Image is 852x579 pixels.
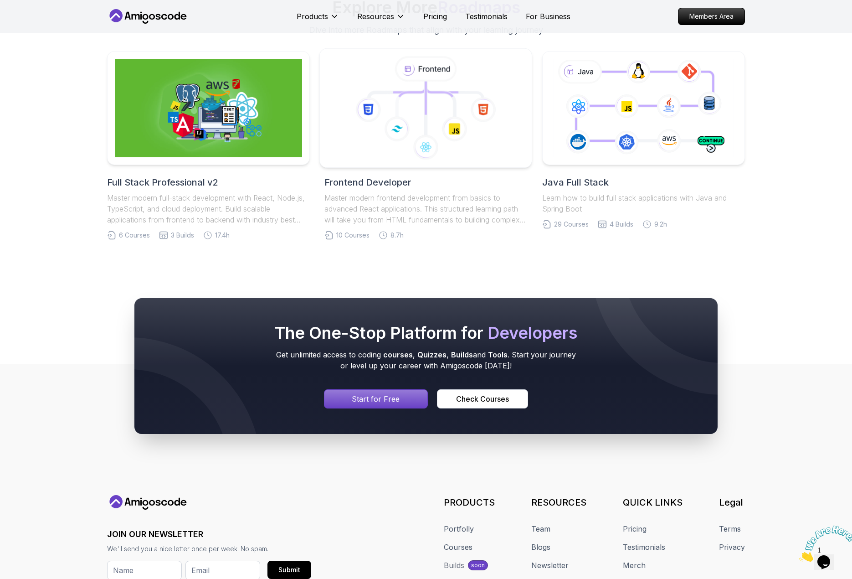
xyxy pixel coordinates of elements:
a: Terms [719,523,741,534]
span: 8.7h [390,231,404,240]
span: Quizzes [417,350,447,359]
a: Courses [444,542,472,553]
a: Blogs [531,542,550,553]
div: Check Courses [456,393,509,404]
button: Check Courses [437,389,528,408]
a: Courses page [437,389,528,408]
button: Submit [267,561,311,579]
p: Master modern frontend development from basics to advanced React applications. This structured le... [324,192,527,225]
span: courses [383,350,413,359]
p: Resources [357,11,394,22]
p: Get unlimited access to coding , , and . Start your journey or level up your career with Amigosco... [273,349,579,371]
a: Portfolly [444,523,474,534]
a: Testimonials [465,11,508,22]
span: Developers [488,323,577,343]
p: Start for Free [352,393,400,404]
a: Full Stack Professional v2Full Stack Professional v2Master modern full-stack development with Rea... [107,51,310,240]
h2: Java Full Stack [542,176,745,189]
a: Frontend DeveloperMaster modern frontend development from basics to advanced React applications. ... [324,51,527,240]
h3: PRODUCTS [444,496,495,509]
span: 4 Builds [610,220,633,229]
h2: Full Stack Professional v2 [107,176,310,189]
p: Learn how to build full stack applications with Java and Spring Boot [542,192,745,214]
h2: The One-Stop Platform for [273,324,579,342]
a: Members Area [678,8,745,25]
h2: Frontend Developer [324,176,527,189]
img: Full Stack Professional v2 [115,59,302,157]
span: Builds [451,350,473,359]
div: Submit [278,565,300,574]
p: soon [471,562,485,569]
p: Products [297,11,328,22]
span: 10 Courses [336,231,370,240]
button: Resources [357,11,405,29]
div: Builds [444,560,464,571]
h3: Legal [719,496,745,509]
p: We'll send you a nice letter once per week. No spam. [107,544,311,553]
a: Signin page [324,389,428,408]
h3: RESOURCES [531,496,586,509]
p: Master modern full-stack development with React, Node.js, TypeScript, and cloud deployment. Build... [107,192,310,225]
a: Testimonials [623,542,665,553]
span: 3 Builds [171,231,194,240]
img: Chat attention grabber [4,4,60,40]
a: Java Full StackLearn how to build full stack applications with Java and Spring Boot29 Courses4 Bu... [542,51,745,240]
h3: JOIN OUR NEWSLETTER [107,528,311,541]
a: Privacy [719,542,745,553]
a: For Business [526,11,570,22]
span: 6 Courses [119,231,150,240]
a: Newsletter [531,560,569,571]
span: 17.4h [215,231,230,240]
a: Team [531,523,550,534]
span: Tools [488,350,508,359]
p: Members Area [678,8,744,25]
a: Pricing [423,11,447,22]
span: 1 [4,4,7,11]
a: Merch [623,560,646,571]
button: Products [297,11,339,29]
a: Pricing [623,523,647,534]
span: 29 Courses [554,220,589,229]
iframe: chat widget [796,522,852,565]
h3: QUICK LINKS [623,496,683,509]
span: 9.2h [654,220,667,229]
